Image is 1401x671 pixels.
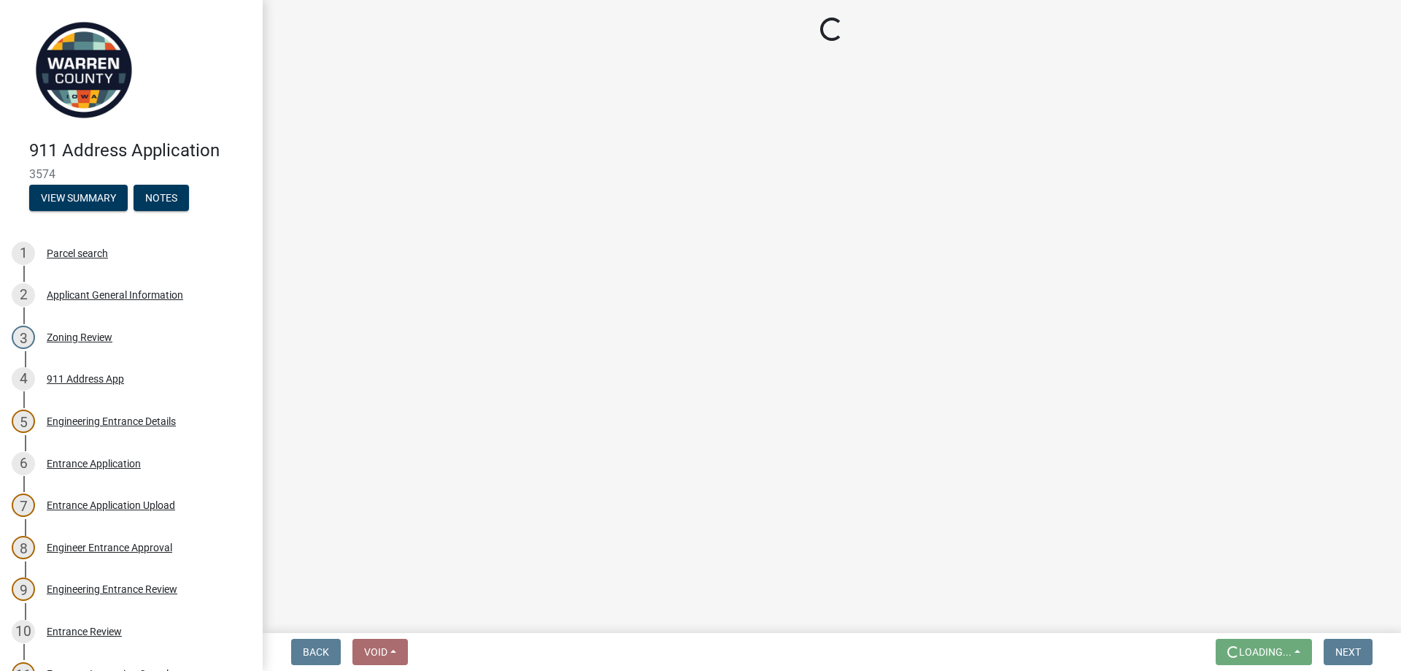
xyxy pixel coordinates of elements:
div: Applicant General Information [47,290,183,300]
div: 9 [12,578,35,601]
div: Entrance Application Upload [47,500,175,510]
div: Engineering Entrance Details [47,416,176,426]
span: Next [1335,646,1361,658]
div: Entrance Application [47,459,141,469]
wm-modal-confirm: Summary [29,193,128,204]
div: 5 [12,410,35,433]
wm-modal-confirm: Notes [134,193,189,204]
div: Zoning Review [47,332,112,342]
button: View Summary [29,185,128,211]
button: Notes [134,185,189,211]
button: Next [1324,639,1373,665]
div: 6 [12,452,35,475]
div: 7 [12,494,35,517]
button: Back [291,639,341,665]
span: Loading... [1239,646,1292,658]
span: 3574 [29,167,233,181]
div: Entrance Review [47,626,122,637]
span: Back [303,646,329,658]
div: 4 [12,367,35,391]
div: Parcel search [47,248,108,258]
span: Void [364,646,387,658]
div: 3 [12,326,35,349]
div: 8 [12,536,35,559]
h4: 911 Address Application [29,140,251,161]
div: 911 Address App [47,374,124,384]
div: Engineering Entrance Review [47,584,177,594]
button: Loading... [1216,639,1312,665]
button: Void [352,639,408,665]
div: 2 [12,283,35,307]
div: Engineer Entrance Approval [47,542,172,553]
div: 10 [12,620,35,643]
div: 1 [12,242,35,265]
img: Warren County, Iowa [29,15,139,125]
